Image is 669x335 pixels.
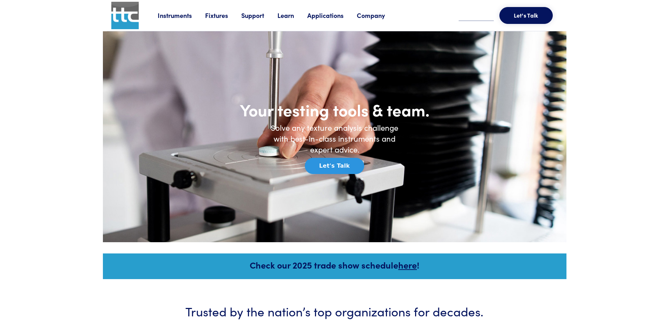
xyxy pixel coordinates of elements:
[124,302,545,320] h3: Trusted by the nation’s top organizations for decades.
[194,99,475,120] h1: Your testing tools & team.
[357,11,398,20] a: Company
[398,259,417,271] a: here
[307,11,357,20] a: Applications
[112,259,557,271] h5: Check our 2025 trade show schedule !
[241,11,277,20] a: Support
[305,158,364,174] button: Let's Talk
[205,11,241,20] a: Fixtures
[158,11,205,20] a: Instruments
[264,122,405,155] h6: Solve any texture analysis challenge with best-in-class instruments and expert advice.
[277,11,307,20] a: Learn
[499,7,553,24] button: Let's Talk
[111,2,139,29] img: ttc_logo_1x1_v1.0.png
